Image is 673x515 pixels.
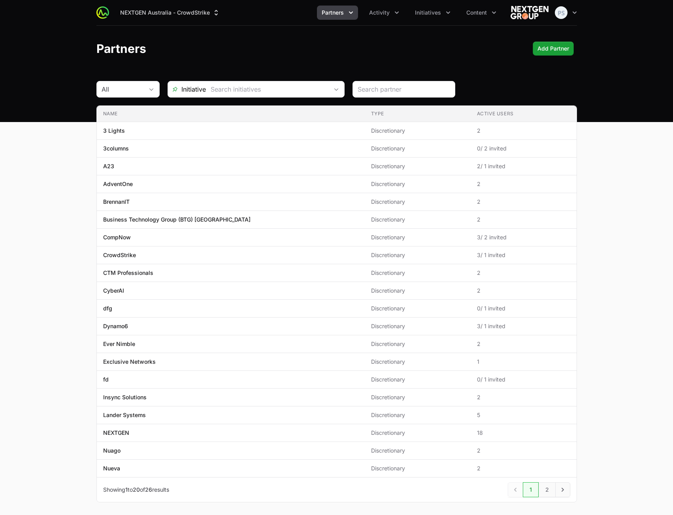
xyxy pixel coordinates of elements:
[415,9,441,17] span: Initiatives
[103,269,153,277] p: CTM Professionals
[371,411,464,419] span: Discretionary
[555,482,570,497] a: Next
[145,486,152,493] span: 26
[371,464,464,472] span: Discretionary
[477,269,570,277] span: 2
[533,41,574,56] button: Add Partner
[103,251,136,259] p: CrowdStrike
[533,41,574,56] div: Primary actions
[364,6,404,20] button: Activity
[477,447,570,455] span: 2
[322,9,344,17] span: Partners
[328,81,344,97] div: Open
[371,287,464,295] span: Discretionary
[477,251,570,259] span: 3 / 1 invited
[102,85,143,94] div: All
[206,81,328,97] input: Search initiatives
[96,41,146,56] h1: Partners
[103,464,120,472] p: Nueva
[477,162,570,170] span: 2 / 1 invited
[97,81,159,97] button: All
[103,358,156,366] p: Exclusive Networks
[477,180,570,188] span: 2
[103,376,109,383] p: fd
[477,358,570,366] span: 1
[471,106,577,122] th: Active Users
[103,216,251,224] p: Business Technology Group (BTG) [GEOGRAPHIC_DATA]
[103,127,125,135] p: 3 Lights
[410,6,455,20] button: Initiatives
[103,393,147,401] p: Insync Solutions
[358,85,450,94] input: Search partner
[103,304,112,312] p: dfg
[523,482,539,497] a: 1
[539,482,556,497] a: 2
[133,486,140,493] span: 20
[371,358,464,366] span: Discretionary
[477,198,570,206] span: 2
[103,447,121,455] p: Nuago
[537,44,569,53] span: Add Partner
[371,251,464,259] span: Discretionary
[477,287,570,295] span: 2
[103,340,135,348] p: Ever Nimble
[477,145,570,152] span: 0 / 2 invited
[103,322,128,330] p: Dynamo6
[125,486,128,493] span: 1
[477,429,570,437] span: 18
[168,85,206,94] span: Initiative
[115,6,225,20] div: Supplier switch menu
[371,322,464,330] span: Discretionary
[371,393,464,401] span: Discretionary
[371,180,464,188] span: Discretionary
[371,447,464,455] span: Discretionary
[477,233,570,241] span: 3 / 2 invited
[477,411,570,419] span: 5
[371,304,464,312] span: Discretionary
[410,6,455,20] div: Initiatives menu
[365,106,471,122] th: Type
[371,162,464,170] span: Discretionary
[477,322,570,330] span: 3 / 1 invited
[477,393,570,401] span: 2
[462,6,501,20] button: Content
[477,216,570,224] span: 2
[103,198,130,206] p: BrennanIT
[511,5,549,21] img: NEXTGEN Australia
[371,376,464,383] span: Discretionary
[371,145,464,152] span: Discretionary
[103,486,169,494] p: Showing to of results
[477,304,570,312] span: 0 / 1 invited
[109,6,501,20] div: Main navigation
[371,198,464,206] span: Discretionary
[371,340,464,348] span: Discretionary
[369,9,390,17] span: Activity
[364,6,404,20] div: Activity menu
[103,287,124,295] p: CyberAI
[462,6,501,20] div: Content menu
[97,106,365,122] th: Name
[96,6,109,19] img: ActivitySource
[371,216,464,224] span: Discretionary
[371,429,464,437] span: Discretionary
[103,145,129,152] p: 3columns
[115,6,225,20] button: NEXTGEN Australia - CrowdStrike
[477,127,570,135] span: 2
[477,376,570,383] span: 0 / 1 invited
[103,411,146,419] p: Lander Systems
[103,233,131,241] p: CompNow
[555,6,567,19] img: Peter Spillane
[103,429,129,437] p: NEXTGEN
[317,6,358,20] button: Partners
[477,464,570,472] span: 2
[371,233,464,241] span: Discretionary
[371,127,464,135] span: Discretionary
[466,9,487,17] span: Content
[317,6,358,20] div: Partners menu
[103,180,133,188] p: AdventOne
[371,269,464,277] span: Discretionary
[477,340,570,348] span: 2
[103,162,114,170] p: A23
